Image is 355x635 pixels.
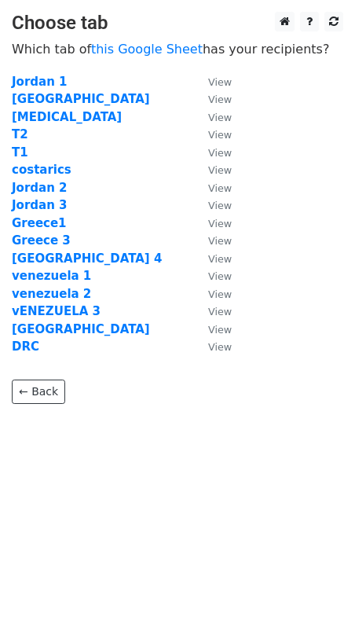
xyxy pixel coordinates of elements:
[12,251,162,266] a: [GEOGRAPHIC_DATA] 4
[12,145,28,160] a: T1
[208,218,232,229] small: View
[12,163,71,177] a: costarics
[12,110,122,124] a: [MEDICAL_DATA]
[12,41,343,57] p: Which tab of has your recipients?
[208,253,232,265] small: View
[12,304,101,318] a: vENEZUELA 3
[192,127,232,141] a: View
[208,164,232,176] small: View
[12,127,28,141] a: T2
[12,75,67,89] a: Jordan 1
[192,340,232,354] a: View
[192,269,232,283] a: View
[12,12,343,35] h3: Choose tab
[208,94,232,105] small: View
[208,147,232,159] small: View
[208,76,232,88] small: View
[208,288,232,300] small: View
[208,306,232,317] small: View
[208,200,232,211] small: View
[12,181,67,195] a: Jordan 2
[208,324,232,336] small: View
[12,287,91,301] a: venezuela 2
[208,182,232,194] small: View
[192,181,232,195] a: View
[192,251,232,266] a: View
[192,216,232,230] a: View
[12,233,71,248] a: Greece 3
[192,110,232,124] a: View
[12,380,65,404] a: ← Back
[12,198,67,212] a: Jordan 3
[208,112,232,123] small: View
[91,42,203,57] a: this Google Sheet
[208,270,232,282] small: View
[12,269,91,283] a: venezuela 1
[208,341,232,353] small: View
[12,340,39,354] a: DRC
[192,322,232,336] a: View
[192,304,232,318] a: View
[192,287,232,301] a: View
[12,322,150,336] a: [GEOGRAPHIC_DATA]
[208,235,232,247] small: View
[208,129,232,141] small: View
[192,198,232,212] a: View
[12,92,150,106] a: [GEOGRAPHIC_DATA]
[192,75,232,89] a: View
[192,163,232,177] a: View
[192,145,232,160] a: View
[192,233,232,248] a: View
[192,92,232,106] a: View
[12,216,67,230] a: Greece1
